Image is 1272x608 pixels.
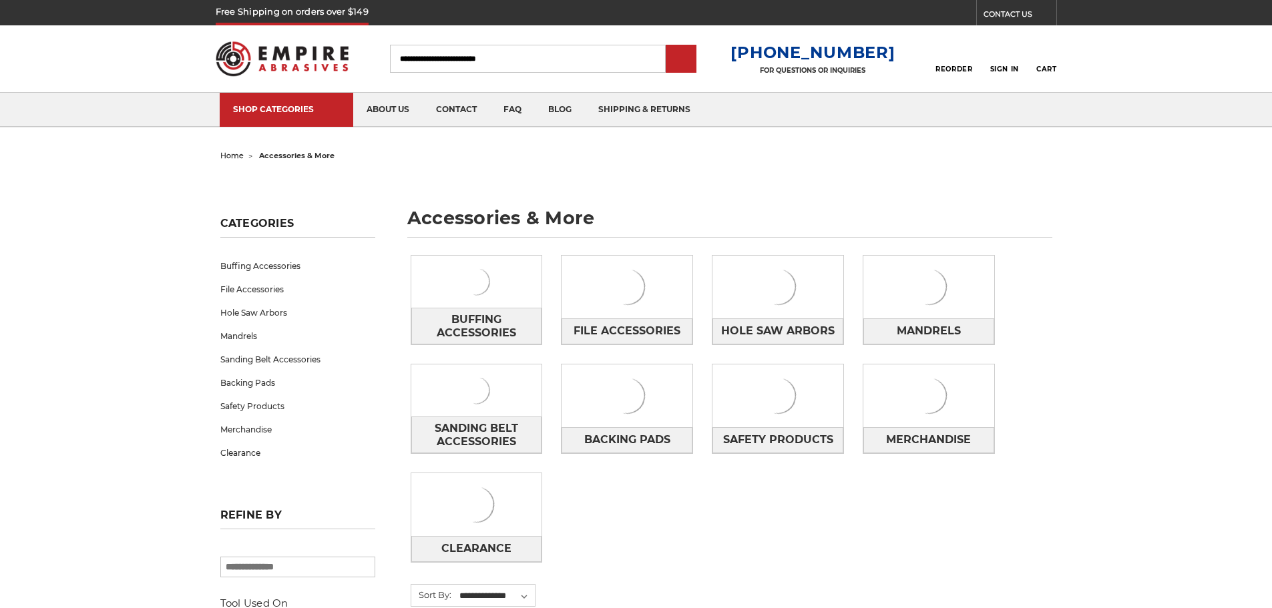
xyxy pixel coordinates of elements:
a: Clearance [220,441,375,465]
h1: accessories & more [407,209,1052,238]
span: Backing Pads [584,428,670,451]
a: Hole Saw Arbors [712,318,843,344]
a: home [220,151,244,160]
a: Merchandise [220,418,375,441]
a: shipping & returns [585,93,704,127]
a: Merchandise [863,427,994,453]
img: Mandrels [897,256,960,318]
img: Clearance [445,473,508,536]
a: Buffing Accessories [411,308,542,344]
a: Safety Products [712,427,843,453]
span: Hole Saw Arbors [721,320,835,342]
p: FOR QUESTIONS OR INQUIRIES [730,66,895,75]
img: Sanding Belt Accessories [450,364,502,416]
a: Backing Pads [220,371,375,394]
img: Backing Pads [596,364,658,427]
img: Merchandise [897,364,960,427]
input: Submit [668,46,694,73]
a: Backing Pads [562,427,692,453]
span: Cart [1036,65,1056,73]
img: Safety Products [747,364,809,427]
span: Reorder [935,65,972,73]
a: about us [353,93,423,127]
span: accessories & more [259,151,335,160]
span: Buffing Accessories [412,308,542,344]
a: Sanding Belt Accessories [411,416,542,453]
a: [PHONE_NUMBER] [730,43,895,62]
a: File Accessories [562,318,692,344]
span: Clearance [441,537,511,560]
span: Sign In [990,65,1019,73]
img: Buffing Accessories [450,256,502,308]
img: File Accessories [596,256,658,318]
a: File Accessories [220,278,375,301]
span: File Accessories [574,320,680,342]
img: Hole Saw Arbors [747,256,809,318]
span: Sanding Belt Accessories [412,417,542,453]
a: contact [423,93,490,127]
label: Sort By: [411,585,451,605]
a: Hole Saw Arbors [220,301,375,324]
a: Buffing Accessories [220,254,375,278]
a: Safety Products [220,394,375,418]
div: SHOP CATEGORIES [233,104,340,114]
a: CONTACT US [984,7,1056,25]
span: Safety Products [723,428,833,451]
h5: Categories [220,217,375,238]
a: faq [490,93,535,127]
a: Mandrels [863,318,994,344]
a: Reorder [935,44,972,73]
a: Sanding Belt Accessories [220,348,375,371]
a: SHOP CATEGORIES [220,93,353,127]
img: Empire Abrasives [216,33,349,85]
a: blog [535,93,585,127]
a: Cart [1036,44,1056,73]
h5: Refine by [220,509,375,529]
span: Mandrels [897,320,961,342]
span: Merchandise [886,428,971,451]
a: Clearance [411,536,542,562]
a: Mandrels [220,324,375,348]
select: Sort By: [457,586,535,606]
